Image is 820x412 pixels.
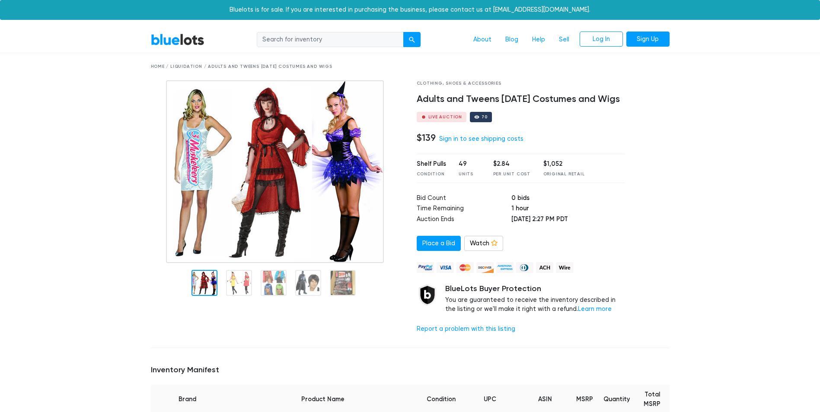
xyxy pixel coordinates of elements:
[511,193,625,204] td: 0 bids
[151,63,670,70] div: Home / Liquidation / Adults and Tweens [DATE] Costumes and Wigs
[417,80,625,87] div: Clothing, Shoes & Accessories
[437,262,454,273] img: visa-79caf175f036a155110d1892330093d4c38f53c55c9ec9e2c3a54a56571784bb.png
[511,204,625,215] td: 1 hour
[578,305,612,313] a: Learn more
[459,159,480,169] div: 49
[496,262,514,273] img: american_express-ae2a9f97a040b4b41f6397f7637041a5861d5f99d0716c09922aba4e24c8547d.png
[151,33,204,46] a: BlueLots
[417,236,461,251] a: Place a Bid
[482,115,488,119] div: 70
[417,171,446,177] div: Condition
[476,262,494,273] img: discover-82be18ecfda2d062aad2762c1ca80e2d36a4073d45c9e0ffae68cd515fbd3d32.png
[417,132,436,143] h4: $139
[417,325,515,333] a: Report a problem with this listing
[580,32,623,47] a: Log In
[459,171,480,177] div: Units
[464,236,503,251] a: Watch
[493,171,530,177] div: Per Unit Cost
[439,135,523,143] a: Sign in to see shipping costs
[536,262,553,273] img: ach-b7992fed28a4f97f893c574229be66187b9afb3f1a8d16a4691d3d3140a8ab00.png
[166,80,384,263] img: b6dcaa39-777d-4ac7-a383-14697064725d-1756529093.jpg
[257,32,404,48] input: Search for inventory
[456,262,474,273] img: mastercard-42073d1d8d11d6635de4c079ffdb20a4f30a903dc55d1612383a1b395dd17f39.png
[417,262,434,273] img: paypal_credit-80455e56f6e1299e8d57f40c0dcee7b8cd4ae79b9eccbfc37e2480457ba36de9.png
[543,159,585,169] div: $1,052
[417,94,625,105] h4: Adults and Tweens [DATE] Costumes and Wigs
[511,215,625,225] td: [DATE] 2:27 PM PDT
[498,32,525,48] a: Blog
[556,262,573,273] img: wire-908396882fe19aaaffefbd8e17b12f2f29708bd78693273c0e28e3a24408487f.png
[417,193,511,204] td: Bid Count
[525,32,552,48] a: Help
[417,159,446,169] div: Shelf Pulls
[428,115,463,119] div: Live Auction
[552,32,576,48] a: Sell
[417,215,511,225] td: Auction Ends
[466,32,498,48] a: About
[543,171,585,177] div: Original Retail
[493,159,530,169] div: $2.84
[626,32,670,47] a: Sign Up
[151,365,670,375] h5: Inventory Manifest
[445,284,625,294] h5: BlueLots Buyer Protection
[417,284,438,306] img: buyer_protection_shield-3b65640a83011c7d3ede35a8e5a80bfdfaa6a97447f0071c1475b91a4b0b3d01.png
[516,262,533,273] img: diners_club-c48f30131b33b1bb0e5d0e2dbd43a8bea4cb12cb2961413e2f4250e06c020426.png
[417,204,511,215] td: Time Remaining
[445,284,625,314] div: You are guaranteed to receive the inventory described in the listing or we'll make it right with ...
